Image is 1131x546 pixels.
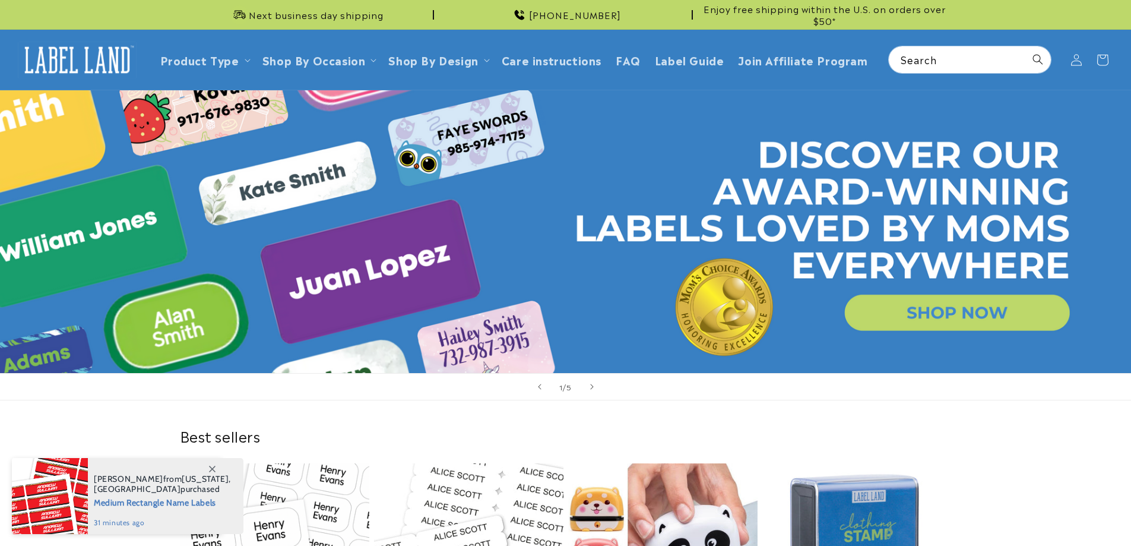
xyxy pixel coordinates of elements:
span: Care instructions [502,53,601,67]
a: Label Land [14,37,141,83]
a: Join Affiliate Program [731,46,875,74]
span: [GEOGRAPHIC_DATA] [94,484,180,494]
span: 1 [559,381,563,393]
span: Enjoy free shipping within the U.S. on orders over $50* [698,3,952,26]
span: 5 [566,381,572,393]
span: Shop By Occasion [262,53,366,67]
summary: Shop By Design [381,46,494,74]
a: Shop By Design [388,52,478,68]
span: [US_STATE] [182,474,229,484]
span: Join Affiliate Program [738,53,867,67]
h2: Best sellers [180,427,952,445]
img: Label Land [18,42,137,78]
a: Product Type [160,52,239,68]
summary: Shop By Occasion [255,46,382,74]
a: FAQ [609,46,648,74]
span: FAQ [616,53,641,67]
span: [PERSON_NAME] [94,474,163,484]
span: Next business day shipping [249,9,384,21]
span: Label Guide [655,53,724,67]
button: Search [1025,46,1051,72]
a: Label Guide [648,46,731,74]
summary: Product Type [153,46,255,74]
button: Previous slide [527,374,553,400]
span: from , purchased [94,474,231,494]
span: [PHONE_NUMBER] [529,9,621,21]
button: Next slide [579,374,605,400]
span: / [563,381,566,393]
a: Care instructions [495,46,609,74]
